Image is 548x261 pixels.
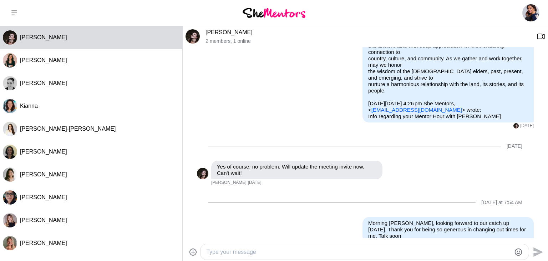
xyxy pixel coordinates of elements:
[3,76,17,90] img: E
[3,122,17,136] img: J
[3,145,17,159] div: Laila Punj
[217,164,377,176] p: Yes of course, no problem. Will update the meeting invite now. Can't wait!
[481,200,522,206] div: [DATE] at 7:54 AM
[3,53,17,67] img: M
[205,38,531,44] p: 2 members , 1 online
[3,167,17,182] img: J
[20,217,67,223] span: [PERSON_NAME]
[205,29,253,35] a: [PERSON_NAME]
[522,4,539,21] img: Richa Joshi
[514,248,523,256] button: Emoji picker
[3,30,17,45] div: Casey Aubin
[20,103,38,109] span: Kianna
[20,194,67,200] span: [PERSON_NAME]
[513,123,519,129] img: C
[206,248,511,256] textarea: Type your message
[3,190,17,205] div: Pratibha Singh
[3,99,17,113] div: Kianna
[3,99,17,113] img: K
[186,29,200,44] img: C
[243,8,305,17] img: She Mentors Logo
[186,29,200,44] div: Casey Aubin
[3,30,17,45] img: C
[3,53,17,67] div: Mariana Queiroz
[368,100,528,113] p: [DATE][DATE] 4:26 pm She Mentors, < > wrote:
[211,180,247,186] span: [PERSON_NAME]
[20,171,67,177] span: [PERSON_NAME]
[513,123,519,129] div: Casey Aubin
[3,213,17,227] div: Joan Murphy
[3,213,17,227] img: J
[20,57,67,63] span: [PERSON_NAME]
[248,180,262,186] time: 2025-08-07T01:23:40.987Z
[20,240,67,246] span: [PERSON_NAME]
[197,168,208,179] div: Casey Aubin
[197,168,208,179] img: C
[20,149,67,155] span: [PERSON_NAME]
[3,145,17,159] img: L
[368,220,528,239] p: Morning [PERSON_NAME], looking forward to our catch up [DATE]. Thank you for being so generous in...
[20,80,67,86] span: [PERSON_NAME]
[20,126,116,132] span: [PERSON_NAME]-[PERSON_NAME]
[20,34,67,40] span: [PERSON_NAME]
[3,190,17,205] img: P
[507,143,522,149] div: [DATE]
[520,123,534,129] time: 2025-08-05T08:51:42.363Z
[3,122,17,136] div: Janelle Kee-Sue
[3,167,17,182] div: Juviand Rivera
[368,17,528,94] p: In the spirit of unity and respect, I acknowledge and pay my heartfelt respect to the traditional...
[371,107,462,113] a: [EMAIL_ADDRESS][DOMAIN_NAME]
[3,236,17,250] img: M
[3,76,17,90] div: Erin
[368,113,528,120] p: Info regarding your Mentor Hour with [PERSON_NAME]
[3,236,17,250] div: Michelle Kolze
[529,244,545,260] button: Send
